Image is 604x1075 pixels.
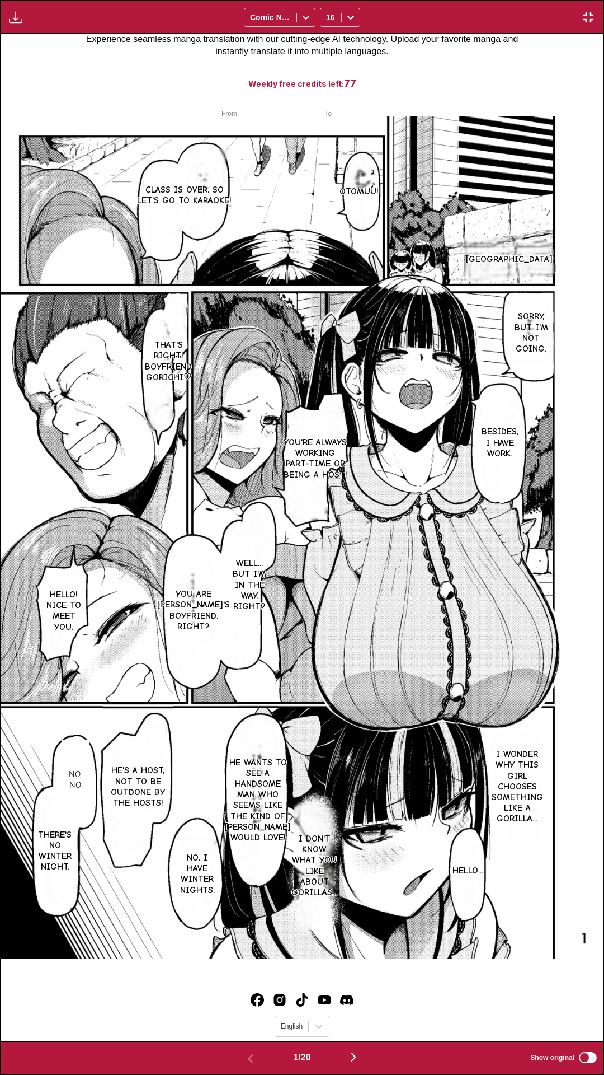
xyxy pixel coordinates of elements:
[530,1054,574,1062] span: Show original
[579,1052,597,1063] input: Show original
[244,1052,257,1065] img: Previous page
[281,435,350,483] p: You're always working part-time or being a host!
[289,831,339,900] p: I don't know what you like about gorillas...
[9,11,22,24] img: Download translated images
[177,850,219,898] p: No, I have winter nights.
[36,828,74,875] p: There's no winter night.
[464,252,555,267] p: [GEOGRAPHIC_DATA]
[103,763,172,811] p: He's a host, not to be outdone by the hosts!
[507,309,556,357] p: Sorry, but I'm not going.
[223,755,293,846] p: He wants to see a handsome man who seems like the kind of [PERSON_NAME] would love!
[347,1050,360,1064] img: Next page
[293,1053,310,1063] span: 1 / 20
[155,587,232,634] p: You are [PERSON_NAME]'s boyfriend, right?
[337,184,381,199] p: Otomuu!
[40,587,88,635] p: Hello! Nice to meet you.
[476,424,524,461] p: Besides, I have work.
[226,556,273,614] p: Well... But I'm in the way, right?
[132,183,237,208] p: Class is over, so let's go to karaoke!
[486,747,549,826] p: I wonder why this girl chooses something like a gorilla...
[1,116,603,959] img: Manga Panel
[64,767,87,793] p: No, no
[450,863,485,878] p: Hello...
[143,338,194,385] p: That's right! Boyfriend Gorichi♡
